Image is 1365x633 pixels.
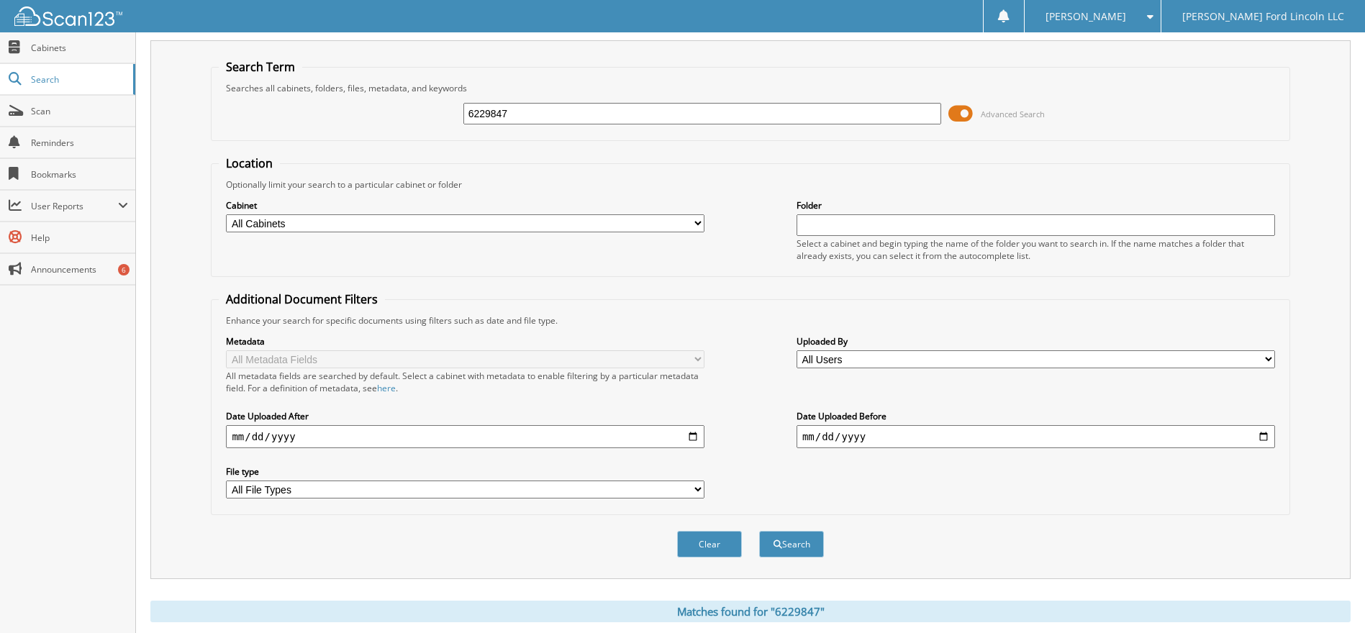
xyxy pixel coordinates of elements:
[797,237,1275,262] div: Select a cabinet and begin typing the name of the folder you want to search in. If the name match...
[219,291,385,307] legend: Additional Document Filters
[219,178,1282,191] div: Optionally limit your search to a particular cabinet or folder
[677,531,742,557] button: Clear
[797,335,1275,347] label: Uploaded By
[31,137,128,149] span: Reminders
[981,109,1045,119] span: Advanced Search
[31,200,118,212] span: User Reports
[797,410,1275,422] label: Date Uploaded Before
[1046,12,1126,21] span: [PERSON_NAME]
[1182,12,1344,21] span: [PERSON_NAME] Ford Lincoln LLC
[31,42,128,54] span: Cabinets
[31,105,128,117] span: Scan
[226,425,704,448] input: start
[14,6,122,26] img: scan123-logo-white.svg
[150,601,1351,622] div: Matches found for "6229847"
[219,314,1282,327] div: Enhance your search for specific documents using filters such as date and file type.
[31,73,126,86] span: Search
[31,232,128,244] span: Help
[797,199,1275,211] label: Folder
[226,465,704,478] label: File type
[226,410,704,422] label: Date Uploaded After
[219,59,302,75] legend: Search Term
[759,531,824,557] button: Search
[118,264,130,275] div: 6
[219,155,280,171] legend: Location
[219,82,1282,94] div: Searches all cabinets, folders, files, metadata, and keywords
[226,370,704,394] div: All metadata fields are searched by default. Select a cabinet with metadata to enable filtering b...
[226,335,704,347] label: Metadata
[797,425,1275,448] input: end
[31,168,128,181] span: Bookmarks
[226,199,704,211] label: Cabinet
[31,263,128,275] span: Announcements
[377,382,396,394] a: here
